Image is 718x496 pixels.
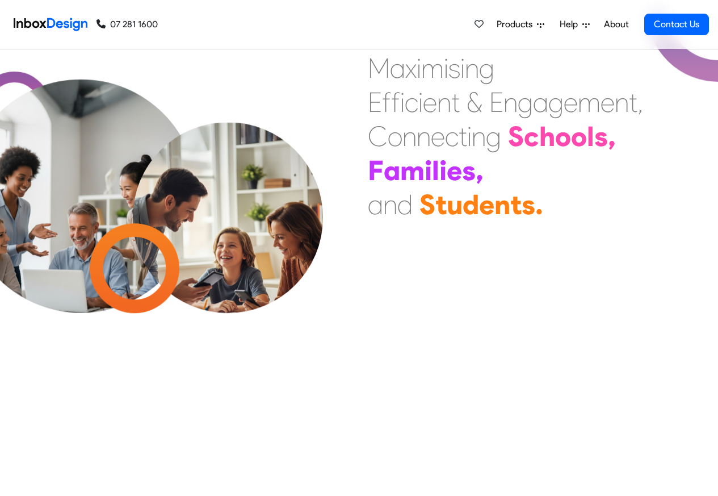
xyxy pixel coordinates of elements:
div: i [417,51,421,85]
div: o [571,119,587,153]
div: u [447,187,463,222]
div: E [368,85,382,119]
div: i [460,51,465,85]
a: About [601,13,632,36]
div: t [459,119,467,153]
img: parents_with_child.png [109,122,347,360]
div: n [383,187,397,222]
div: . [535,187,543,222]
div: n [402,119,417,153]
div: c [524,119,539,153]
div: t [435,187,447,222]
a: Help [555,13,594,36]
div: h [539,119,555,153]
div: e [423,85,437,119]
div: n [417,119,431,153]
div: f [391,85,400,119]
div: s [522,187,535,222]
div: n [494,187,510,222]
div: i [439,153,447,187]
a: 07 281 1600 [96,18,158,31]
div: i [418,85,423,119]
div: n [437,85,451,119]
div: n [465,51,479,85]
div: e [479,187,494,222]
div: e [447,153,462,187]
div: a [384,153,400,187]
div: a [533,85,548,119]
div: s [594,119,608,153]
div: , [608,119,616,153]
div: s [462,153,476,187]
div: i [425,153,432,187]
div: x [405,51,417,85]
div: & [467,85,482,119]
div: n [503,85,518,119]
div: e [431,119,445,153]
a: Products [492,13,549,36]
div: g [479,51,494,85]
div: e [564,85,578,119]
div: t [451,85,460,119]
div: l [432,153,439,187]
div: o [388,119,402,153]
span: Help [560,18,582,31]
div: i [467,119,472,153]
div: , [476,153,484,187]
div: e [601,85,615,119]
div: f [382,85,391,119]
div: S [508,119,524,153]
div: , [637,85,643,119]
div: c [445,119,459,153]
div: g [486,119,501,153]
a: Contact Us [644,14,709,35]
div: g [548,85,564,119]
span: Products [497,18,537,31]
div: Maximising Efficient & Engagement, Connecting Schools, Families, and Students. [368,51,643,222]
div: E [489,85,503,119]
div: t [629,85,637,119]
div: m [421,51,444,85]
div: g [518,85,533,119]
div: F [368,153,384,187]
div: n [615,85,629,119]
div: a [390,51,405,85]
div: n [472,119,486,153]
div: c [405,85,418,119]
div: m [400,153,425,187]
div: m [578,85,601,119]
div: a [368,187,383,222]
div: C [368,119,388,153]
div: d [397,187,413,222]
div: l [587,119,594,153]
div: s [448,51,460,85]
div: i [444,51,448,85]
div: S [419,187,435,222]
div: o [555,119,571,153]
div: M [368,51,390,85]
div: t [510,187,522,222]
div: d [463,187,479,222]
div: i [400,85,405,119]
